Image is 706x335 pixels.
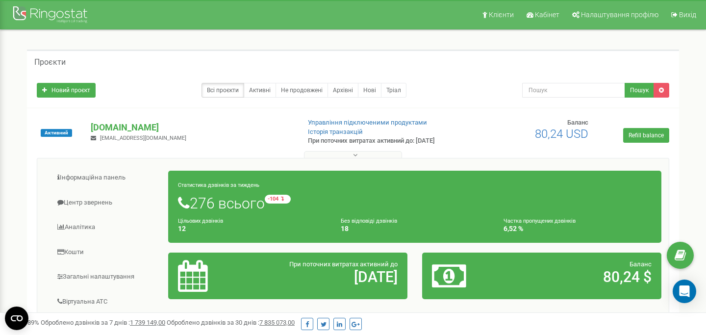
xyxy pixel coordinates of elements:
[630,260,652,268] span: Баланс
[178,225,326,232] h4: 12
[625,83,654,98] button: Пошук
[381,83,406,98] a: Тріал
[12,4,91,27] img: Ringostat Logo
[167,319,295,326] span: Оброблено дзвінків за 30 днів :
[358,83,381,98] a: Нові
[41,129,72,137] span: Активний
[504,225,652,232] h4: 6,52 %
[308,136,455,146] p: При поточних витратах активний до: [DATE]
[328,83,358,98] a: Архівні
[535,127,588,141] span: 80,24 USD
[5,307,28,330] button: Open CMP widget
[623,128,669,143] a: Refill balance
[341,225,489,232] h4: 18
[265,195,291,204] small: -104
[45,240,169,264] a: Кошти
[256,269,398,285] h2: [DATE]
[45,191,169,215] a: Центр звернень
[510,269,652,285] h2: 80,24 $
[178,182,259,188] small: Статистика дзвінків за тиждень
[45,215,169,239] a: Аналiтика
[308,119,427,126] a: Управління підключеними продуктами
[673,280,696,303] div: Open Intercom Messenger
[567,119,588,126] span: Баланс
[45,265,169,289] a: Загальні налаштування
[37,83,96,98] a: Новий проєкт
[41,319,165,326] span: Оброблено дзвінків за 7 днів :
[535,11,559,19] span: Кабінет
[244,83,276,98] a: Активні
[308,128,363,135] a: Історія транзакцій
[489,11,514,19] span: Клієнти
[276,83,328,98] a: Не продовжені
[504,218,576,224] small: Частка пропущених дзвінків
[202,83,244,98] a: Всі проєкти
[259,319,295,326] u: 7 835 073,00
[91,121,292,134] p: [DOMAIN_NAME]
[341,218,397,224] small: Без відповіді дзвінків
[100,135,186,141] span: [EMAIL_ADDRESS][DOMAIN_NAME]
[178,195,652,211] h1: 276 всього
[45,290,169,314] a: Віртуальна АТС
[679,11,696,19] span: Вихід
[130,319,165,326] u: 1 739 149,00
[45,166,169,190] a: Інформаційна панель
[581,11,658,19] span: Налаштування профілю
[34,58,66,67] h5: Проєкти
[522,83,625,98] input: Пошук
[289,260,398,268] span: При поточних витратах активний до
[178,218,223,224] small: Цільових дзвінків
